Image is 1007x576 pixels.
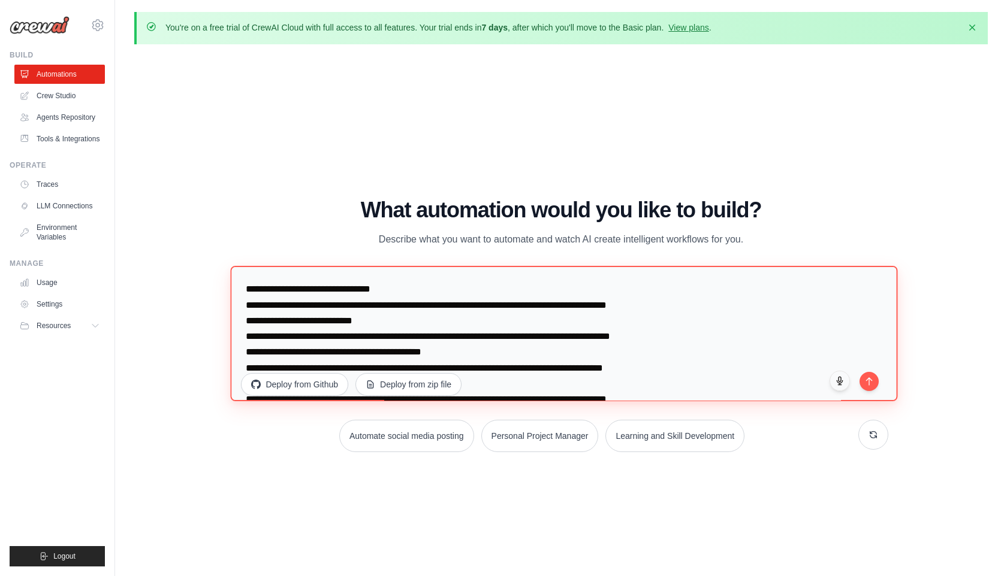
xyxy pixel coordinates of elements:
button: Personal Project Manager [481,420,599,452]
a: Settings [14,295,105,314]
button: Resources [14,316,105,335]
button: Logout [10,546,105,566]
p: Describe what you want to automate and watch AI create intelligent workflows for you. [360,232,762,247]
div: Operate [10,160,105,170]
a: Usage [14,273,105,292]
a: Tools & Integrations [14,129,105,148]
strong: 7 days [481,23,508,32]
span: Resources [37,321,71,331]
div: Manage [10,259,105,268]
button: Automate social media posting [339,420,474,452]
button: Deploy from Github [241,373,348,396]
h1: What automation would you like to build? [234,198,888,222]
a: Agents Repository [14,108,105,127]
div: Build [10,50,105,60]
a: Crew Studio [14,86,105,105]
button: Deploy from zip file [355,373,462,396]
a: View plans [668,23,708,32]
button: Learning and Skill Development [605,420,744,452]
a: Traces [14,175,105,194]
span: Logout [53,551,76,561]
p: You're on a free trial of CrewAI Cloud with full access to all features. Your trial ends in , aft... [165,22,711,34]
img: Logo [10,16,70,34]
a: Environment Variables [14,218,105,247]
a: Automations [14,65,105,84]
a: LLM Connections [14,196,105,216]
iframe: Chat Widget [947,519,1007,576]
